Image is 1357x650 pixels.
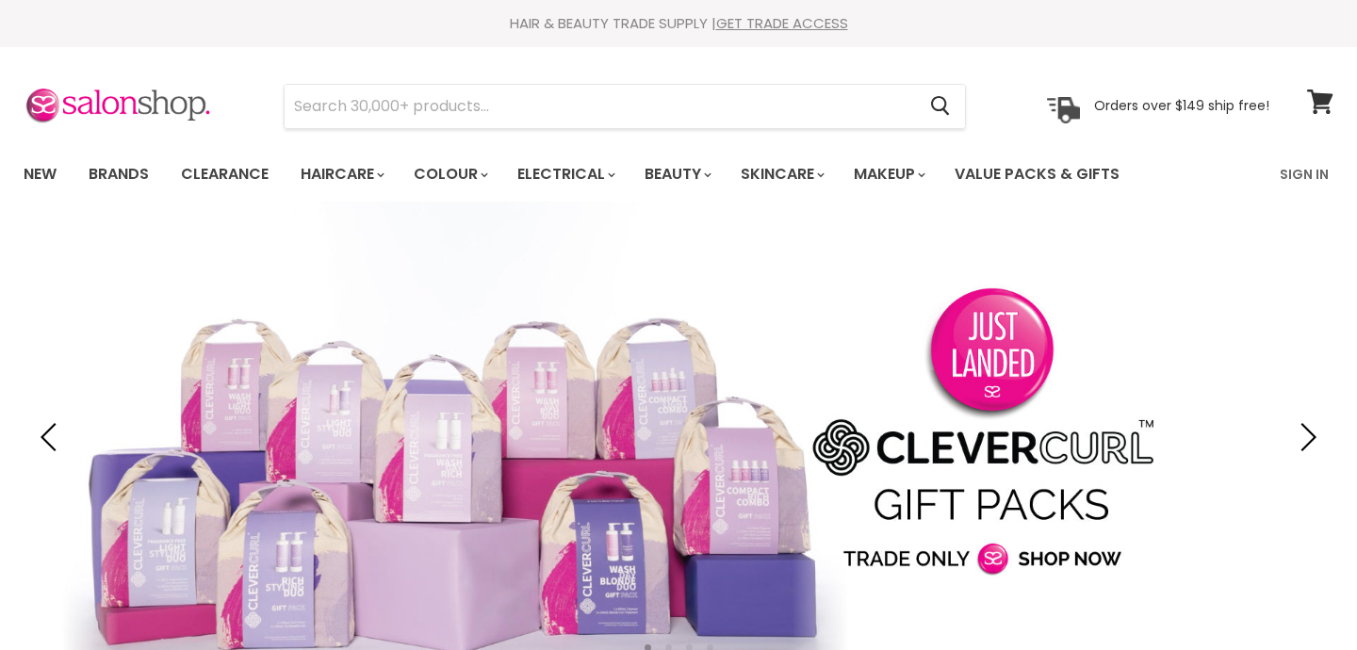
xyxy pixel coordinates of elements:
a: Beauty [630,154,723,194]
a: GET TRADE ACCESS [716,13,848,33]
button: Previous [33,418,71,456]
a: Makeup [840,154,937,194]
a: Brands [74,154,163,194]
a: Skincare [727,154,836,194]
a: Clearance [167,154,283,194]
button: Search [915,85,965,128]
input: Search [285,85,915,128]
a: Electrical [503,154,627,194]
a: Colour [400,154,499,194]
a: Sign In [1268,154,1340,194]
form: Product [284,84,966,129]
p: Orders over $149 ship free! [1094,97,1269,114]
ul: Main menu [9,147,1202,202]
a: New [9,154,71,194]
button: Next [1286,418,1324,456]
a: Haircare [286,154,396,194]
a: Value Packs & Gifts [940,154,1134,194]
